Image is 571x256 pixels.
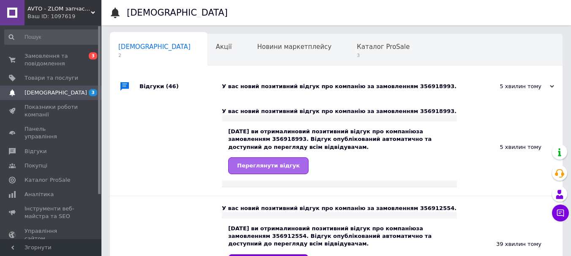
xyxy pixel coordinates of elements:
[25,148,46,155] span: Відгуки
[25,103,78,119] span: Показники роботи компанії
[25,162,47,170] span: Покупці
[552,205,569,221] button: Чат з покупцем
[228,157,309,174] a: Переглянути відгук
[222,205,457,212] div: У вас новий позитивний відгук про компанію за замовленням 356912554.
[118,43,191,51] span: [DEMOGRAPHIC_DATA]
[222,108,457,115] div: У вас новий позитивний відгук про компанію за замовленням 356918993.
[357,52,410,59] span: 3
[257,43,331,51] span: Новини маркетплейсу
[25,52,78,67] span: Замовлення та повідомлення
[127,8,228,18] h1: [DEMOGRAPHIC_DATA]
[222,83,470,90] div: У вас новий позитивний відгук про компанію за замовленням 356918993.
[25,205,78,220] span: Інструменти веб-майстра та SEO
[291,225,416,232] b: новий позитивний відгук про компанію
[357,43,410,51] span: Каталог ProSale
[118,52,191,59] span: 2
[25,176,70,184] span: Каталог ProSale
[457,99,563,196] div: 5 хвилин тому
[470,83,554,90] div: 5 хвилин тому
[27,13,101,20] div: Ваш ID: 1097619
[25,74,78,82] span: Товари та послуги
[89,89,97,96] span: 3
[25,89,87,97] span: [DEMOGRAPHIC_DATA]
[4,30,100,45] input: Пошук
[89,52,97,59] span: 3
[25,125,78,140] span: Панель управління
[228,128,451,174] div: [DATE] ви отримали за замовленням 356918993. Відгук опублікований автоматично та доступний до пер...
[237,162,300,169] span: Переглянути відгук
[291,128,416,135] b: новий позитивний відгук про компанію
[27,5,91,13] span: AVTO - ZLOM запчасти OPEL, VOLKSWAGEN.
[216,43,232,51] span: Акції
[25,191,54,198] span: Аналітика
[139,74,222,99] div: Відгуки
[166,83,179,89] span: (46)
[25,227,78,243] span: Управління сайтом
